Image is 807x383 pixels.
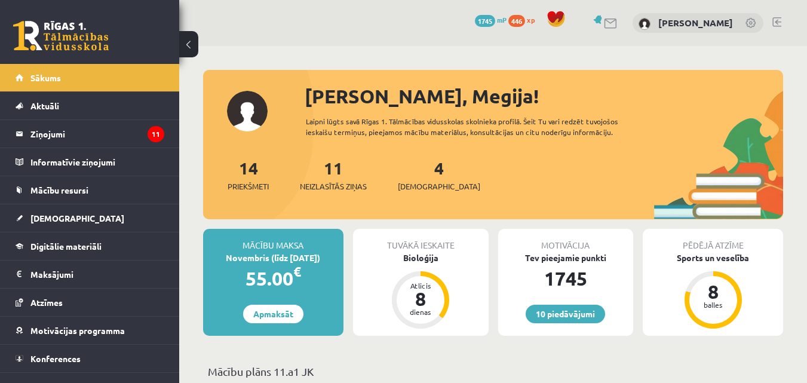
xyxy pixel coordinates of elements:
[30,353,81,364] span: Konferences
[305,82,783,111] div: [PERSON_NAME], Megija!
[300,157,367,192] a: 11Neizlasītās ziņas
[16,148,164,176] a: Informatīvie ziņojumi
[475,15,507,24] a: 1745 mP
[16,317,164,344] a: Motivācijas programma
[30,100,59,111] span: Aktuāli
[16,232,164,260] a: Digitālie materiāli
[497,15,507,24] span: mP
[498,252,634,264] div: Tev pieejamie punkti
[148,126,164,142] i: 11
[16,204,164,232] a: [DEMOGRAPHIC_DATA]
[353,229,489,252] div: Tuvākā ieskaite
[208,363,778,379] p: Mācību plāns 11.a1 JK
[639,18,650,30] img: Megija Kozlova
[30,185,88,195] span: Mācību resursi
[16,261,164,288] a: Maksājumi
[293,263,301,280] span: €
[30,297,63,308] span: Atzīmes
[203,252,343,264] div: Novembris (līdz [DATE])
[508,15,525,27] span: 446
[30,120,164,148] legend: Ziņojumi
[16,176,164,204] a: Mācību resursi
[658,17,733,29] a: [PERSON_NAME]
[643,252,783,264] div: Sports un veselība
[475,15,495,27] span: 1745
[30,261,164,288] legend: Maksājumi
[243,305,303,323] a: Apmaksāt
[527,15,535,24] span: xp
[203,229,343,252] div: Mācību maksa
[30,325,125,336] span: Motivācijas programma
[353,252,489,330] a: Bioloģija Atlicis 8 dienas
[30,213,124,223] span: [DEMOGRAPHIC_DATA]
[16,120,164,148] a: Ziņojumi11
[30,72,61,83] span: Sākums
[643,252,783,330] a: Sports un veselība 8 balles
[16,92,164,120] a: Aktuāli
[643,229,783,252] div: Pēdējā atzīme
[306,116,654,137] div: Laipni lūgts savā Rīgas 1. Tālmācības vidusskolas skolnieka profilā. Šeit Tu vari redzēt tuvojošo...
[16,345,164,372] a: Konferences
[498,229,634,252] div: Motivācija
[398,180,480,192] span: [DEMOGRAPHIC_DATA]
[228,180,269,192] span: Priekšmeti
[403,282,438,289] div: Atlicis
[30,148,164,176] legend: Informatīvie ziņojumi
[508,15,541,24] a: 446 xp
[403,289,438,308] div: 8
[30,241,102,252] span: Digitālie materiāli
[695,282,731,301] div: 8
[300,180,367,192] span: Neizlasītās ziņas
[13,21,109,51] a: Rīgas 1. Tālmācības vidusskola
[353,252,489,264] div: Bioloģija
[695,301,731,308] div: balles
[16,289,164,316] a: Atzīmes
[403,308,438,315] div: dienas
[203,264,343,293] div: 55.00
[16,64,164,91] a: Sākums
[498,264,634,293] div: 1745
[228,157,269,192] a: 14Priekšmeti
[526,305,605,323] a: 10 piedāvājumi
[398,157,480,192] a: 4[DEMOGRAPHIC_DATA]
